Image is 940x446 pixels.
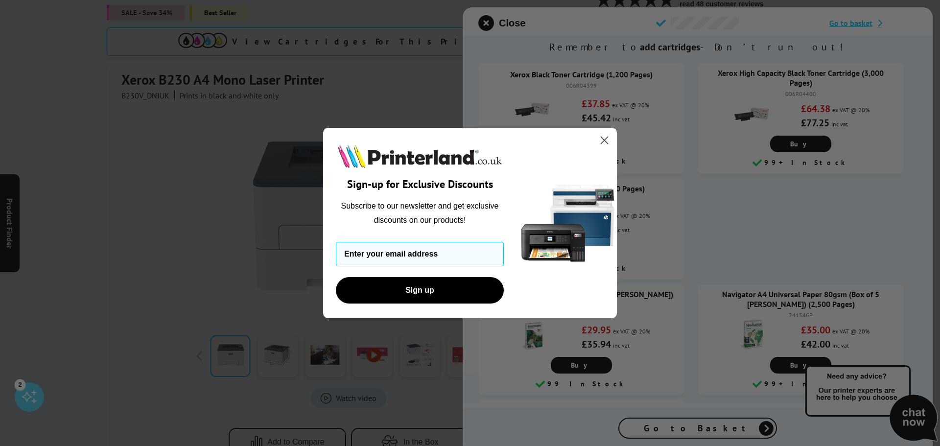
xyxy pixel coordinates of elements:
[336,242,504,266] input: Enter your email address
[336,142,504,170] img: Printerland.co.uk
[341,202,499,224] span: Subscribe to our newsletter and get exclusive discounts on our products!
[519,128,617,318] img: 5290a21f-4df8-4860-95f4-ea1e8d0e8904.png
[336,277,504,304] button: Sign up
[596,132,613,149] button: Close dialog
[347,177,493,191] span: Sign-up for Exclusive Discounts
